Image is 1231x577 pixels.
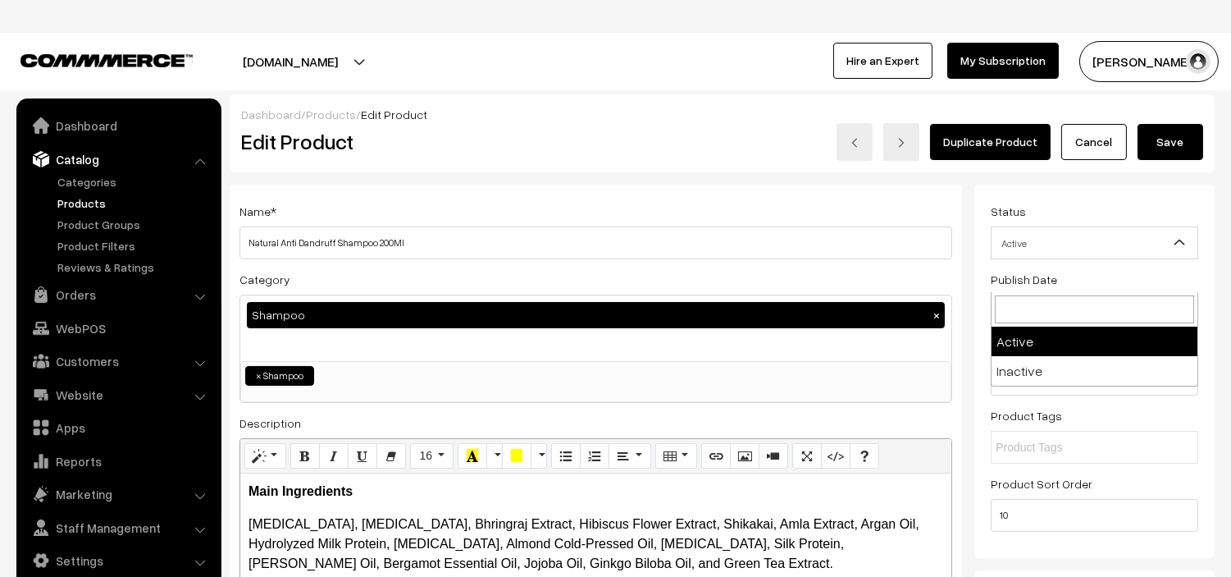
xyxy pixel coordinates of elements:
a: Product Groups [53,216,216,233]
button: [PERSON_NAME]… [1079,41,1219,82]
button: Full Screen [792,443,822,469]
a: Reviews & Ratings [53,259,216,276]
button: Video [759,443,788,469]
input: Product Tags [996,439,1139,456]
button: Bold (CTRL+B) [290,443,320,469]
img: COMMMERCE [21,54,193,66]
a: Apps [21,413,216,442]
label: Name [239,203,276,220]
a: Cancel [1061,124,1127,160]
li: Inactive [992,356,1197,386]
button: Italic (CTRL+I) [319,443,349,469]
button: Paragraph [609,443,650,469]
button: Remove Font Style (CTRL+\) [376,443,406,469]
label: Product Sort Order [991,475,1092,492]
button: Ordered list (CTRL+SHIFT+NUM8) [580,443,609,469]
a: Reports [21,446,216,476]
a: Staff Management [21,513,216,543]
button: Help [850,443,879,469]
a: Hire an Expert [833,43,932,79]
button: Background Color [502,443,531,469]
img: user [1186,49,1210,74]
label: Category [239,271,290,288]
span: Edit Product [361,108,427,121]
a: WebPOS [21,314,216,343]
a: Dashboard [241,108,301,121]
button: Table [655,443,697,469]
label: Publish Date [991,271,1057,288]
a: Products [53,195,216,212]
button: Code View [821,443,850,469]
div: Shampoo [247,302,945,328]
a: Settings [21,546,216,575]
button: Style [244,443,286,469]
a: Product Filters [53,237,216,254]
img: right-arrow.png [896,138,906,148]
a: Marketing [21,479,216,509]
a: Orders [21,280,216,309]
b: Main Ingredients [248,484,353,498]
a: Categories [53,173,216,190]
img: left-arrow.png [850,138,859,148]
li: Shampoo [245,366,314,386]
button: Font Size [410,443,454,469]
button: Picture [730,443,759,469]
a: COMMMERCE [21,49,164,69]
a: My Subscription [947,43,1059,79]
button: Save [1138,124,1203,160]
button: [DOMAIN_NAME] [185,41,395,82]
input: Name [239,227,952,259]
a: Duplicate Product [930,124,1051,160]
label: Product Tags [991,407,1062,424]
button: More Color [486,443,503,469]
a: Catalog [21,144,216,174]
a: Dashboard [21,111,216,140]
div: / / [241,106,1203,123]
button: Link (CTRL+K) [701,443,731,469]
button: More Color [531,443,547,469]
span: 16 [419,449,432,462]
label: Status [991,203,1026,220]
a: Products [306,108,356,121]
li: Active [992,327,1197,356]
button: Underline (CTRL+U) [348,443,377,469]
h2: Edit Product [241,129,627,154]
a: Website [21,380,216,410]
label: Description [239,414,301,432]
button: Unordered list (CTRL+SHIFT+NUM7) [551,443,581,469]
input: Enter Number [991,499,1198,532]
span: Active [992,229,1197,258]
span: Active [991,227,1198,259]
a: Customers [21,346,216,376]
p: [MEDICAL_DATA], [MEDICAL_DATA], Bhringraj Extract, Hibiscus Flower Extract, Shikakai, Amla Extrac... [248,515,943,574]
button: × [929,308,944,323]
button: Recent Color [458,443,487,469]
span: × [256,369,262,383]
